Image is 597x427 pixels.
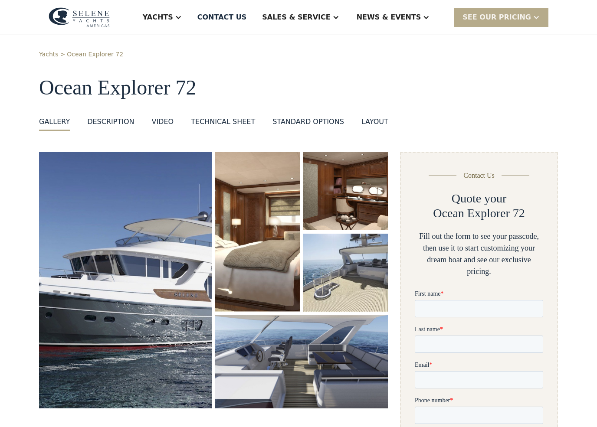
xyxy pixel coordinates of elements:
[191,117,255,131] a: Technical sheet
[1,304,125,327] span: Tick the box below to receive occasional updates, exclusive offers, and VIP access via text message.
[151,117,174,131] a: VIDEO
[2,389,9,396] input: I want to subscribe to your Newsletter.Unsubscribe any time by clicking the link at the bottom of...
[151,117,174,127] div: VIDEO
[361,117,388,127] div: layout
[2,362,119,376] span: Reply STOP to unsubscribe at any time.
[39,76,558,99] h1: Ocean Explorer 72
[463,12,531,23] div: SEE Our Pricing
[2,360,9,367] input: Yes, I'd like to receive SMS updates.Reply STOP to unsubscribe at any time.
[87,117,134,127] div: DESCRIPTION
[39,117,70,127] div: GALLERY
[215,315,388,408] a: open lightbox
[67,50,123,59] a: Ocean Explorer 72
[215,152,300,312] a: open lightbox
[361,117,388,131] a: layout
[143,12,173,23] div: Yachts
[415,231,543,277] div: Fill out the form to see your passcode, then use it to start customizing your dream boat and see ...
[303,152,388,230] a: open lightbox
[39,152,212,408] a: open lightbox
[433,206,525,221] h2: Ocean Explorer 72
[463,170,495,181] div: Contact Us
[1,333,118,348] span: We respect your time - only the good stuff, never spam.
[39,117,70,131] a: GALLERY
[197,12,247,23] div: Contact US
[191,117,255,127] div: Technical sheet
[303,234,388,312] a: open lightbox
[2,391,121,413] span: Unsubscribe any time by clicking the link at the bottom of any message
[2,391,81,405] strong: I want to subscribe to your Newsletter.
[262,12,330,23] div: Sales & Service
[39,50,59,59] a: Yachts
[60,50,66,59] div: >
[452,191,507,206] h2: Quote your
[272,117,344,131] a: standard options
[357,12,421,23] div: News & EVENTS
[87,117,134,131] a: DESCRIPTION
[454,8,548,26] div: SEE Our Pricing
[49,7,110,27] img: logo
[272,117,344,127] div: standard options
[11,362,105,368] strong: Yes, I'd like to receive SMS updates.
